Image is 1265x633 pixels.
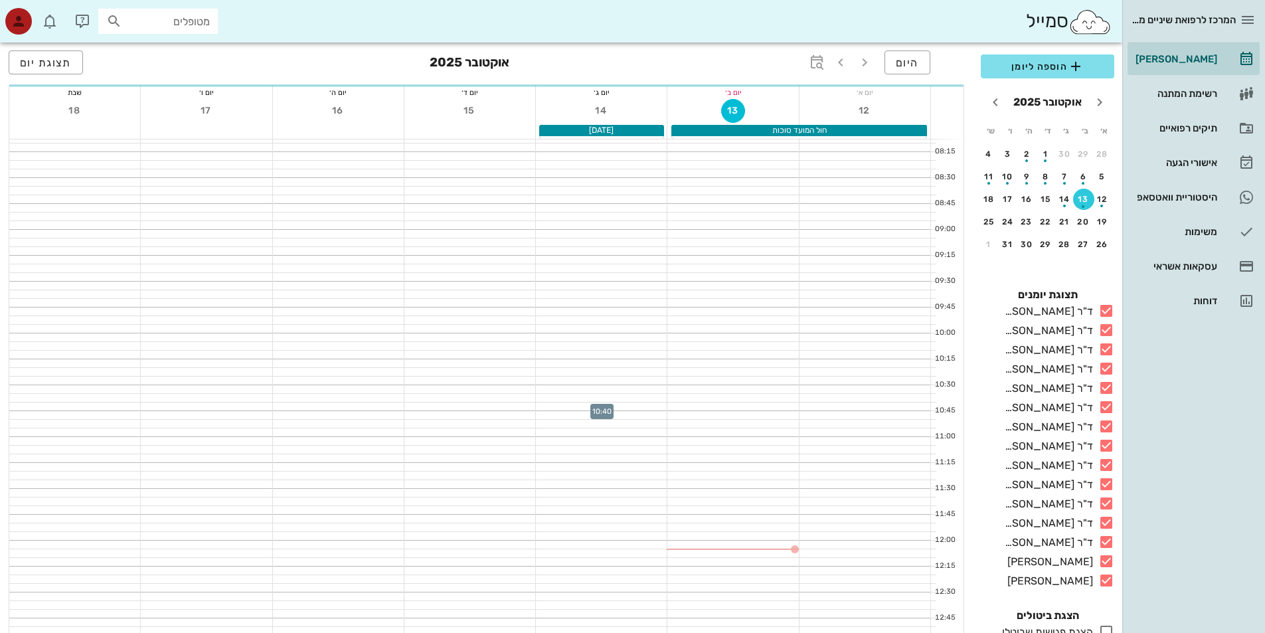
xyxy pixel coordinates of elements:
div: 10:30 [931,379,958,391]
div: ד"ר [PERSON_NAME] [999,515,1093,531]
span: הוספה ליומן [991,58,1104,74]
div: 28 [1092,149,1113,159]
button: 10 [997,166,1019,187]
div: ד"ר [PERSON_NAME] [999,419,1093,435]
div: 09:30 [931,276,958,287]
div: ד"ר [PERSON_NAME]' [999,477,1093,493]
h3: אוקטובר 2025 [430,50,509,77]
button: 26 [1092,234,1113,255]
button: 17 [195,99,218,123]
a: משימות [1128,216,1260,248]
div: 10:00 [931,327,958,339]
div: 31 [997,240,1019,249]
div: עסקאות אשראי [1133,261,1217,272]
a: היסטוריית וואטסאפ [1128,181,1260,213]
div: ד"ר [PERSON_NAME] [999,381,1093,397]
button: 29 [1035,234,1056,255]
span: 18 [63,105,87,116]
span: תצוגת יום [20,56,72,69]
button: 24 [997,211,1019,232]
div: 09:00 [931,224,958,235]
div: יום ג׳ [536,86,667,99]
button: 27 [1073,234,1094,255]
button: חודש שעבר [1088,90,1112,114]
button: 4 [978,143,999,165]
button: 7 [1054,166,1075,187]
div: ד"ר [PERSON_NAME] [999,304,1093,319]
button: 16 [326,99,350,123]
span: 13 [722,105,744,116]
div: 5 [1092,172,1113,181]
th: ו׳ [1001,120,1018,142]
div: 08:30 [931,172,958,183]
button: 25 [978,211,999,232]
th: ה׳ [1020,120,1037,142]
button: 21 [1054,211,1075,232]
button: 6 [1073,166,1094,187]
div: 12:15 [931,561,958,572]
button: 22 [1035,211,1056,232]
span: 12 [853,105,877,116]
div: 24 [997,217,1019,226]
div: שבת [9,86,140,99]
img: SmileCloud logo [1068,9,1112,35]
th: ב׳ [1076,120,1094,142]
div: 29 [1035,240,1056,249]
div: ד"ר [PERSON_NAME] [999,535,1093,551]
button: 14 [590,99,614,123]
div: יום ה׳ [273,86,404,99]
button: 12 [853,99,877,123]
a: דוחות [1128,285,1260,317]
div: ד"ר [PERSON_NAME] [999,458,1093,474]
div: 16 [1016,195,1037,204]
div: ד"ר [PERSON_NAME] [999,361,1093,377]
button: 18 [978,189,999,210]
div: ד"ר [PERSON_NAME] [999,438,1093,454]
span: 17 [195,105,218,116]
h4: תצוגת יומנים [981,287,1114,303]
div: [PERSON_NAME] [1002,554,1093,570]
div: 30 [1054,149,1075,159]
div: 1 [978,240,999,249]
button: 20 [1073,211,1094,232]
button: 31 [997,234,1019,255]
th: א׳ [1096,120,1113,142]
div: 30 [1016,240,1037,249]
th: ד׳ [1039,120,1056,142]
span: [DATE] [589,126,614,135]
button: 28 [1092,143,1113,165]
div: 08:45 [931,198,958,209]
button: 17 [997,189,1019,210]
button: 1 [1035,143,1056,165]
div: 10:45 [931,405,958,416]
button: תצוגת יום [9,50,83,74]
div: 15 [1035,195,1056,204]
button: 3 [997,143,1019,165]
span: היום [896,56,919,69]
button: 2 [1016,143,1037,165]
button: 19 [1092,211,1113,232]
a: אישורי הגעה [1128,147,1260,179]
div: 29 [1073,149,1094,159]
div: יום א׳ [800,86,930,99]
div: 2 [1016,149,1037,159]
div: רשימת המתנה [1133,88,1217,99]
div: 12 [1092,195,1113,204]
th: ש׳ [982,120,999,142]
div: 19 [1092,217,1113,226]
button: הוספה ליומן [981,54,1114,78]
div: 23 [1016,217,1037,226]
div: 7 [1054,172,1075,181]
div: ד"ר [PERSON_NAME] [999,342,1093,358]
button: היום [885,50,930,74]
div: 26 [1092,240,1113,249]
div: ד"ר [PERSON_NAME] [999,400,1093,416]
div: 6 [1073,172,1094,181]
div: ד"ר [PERSON_NAME] [999,323,1093,339]
button: 11 [978,166,999,187]
span: 14 [590,105,614,116]
button: 9 [1016,166,1037,187]
span: 16 [326,105,350,116]
div: 22 [1035,217,1056,226]
div: 08:15 [931,146,958,157]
